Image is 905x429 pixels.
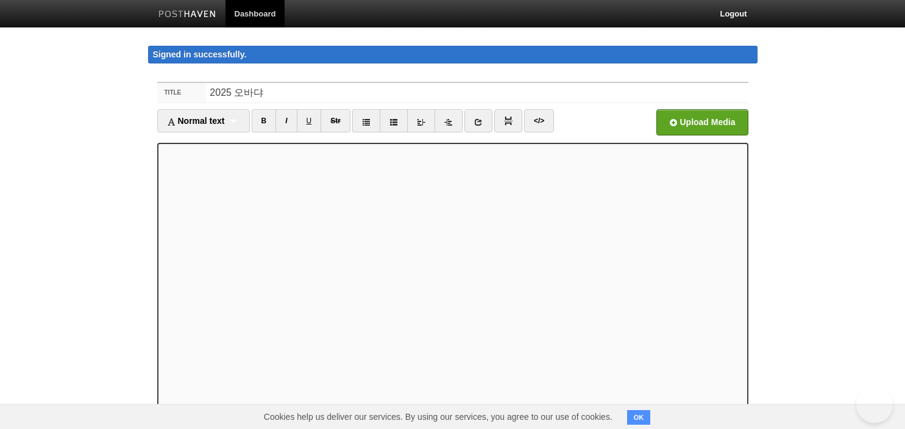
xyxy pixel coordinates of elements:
[252,405,625,429] span: Cookies help us deliver our services. By using our services, you agree to our use of cookies.
[504,117,513,125] img: pagebreak-icon.png
[157,83,207,103] label: Title
[252,109,277,132] a: B
[856,386,893,423] iframe: Help Scout Beacon - Open
[158,10,216,20] img: Posthaven-bar
[627,410,651,425] button: OK
[275,109,297,132] a: I
[524,109,554,132] a: </>
[148,46,758,63] div: Signed in successfully.
[297,109,322,132] a: U
[330,117,341,125] del: Str
[321,109,350,132] a: Str
[167,116,225,126] span: Normal text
